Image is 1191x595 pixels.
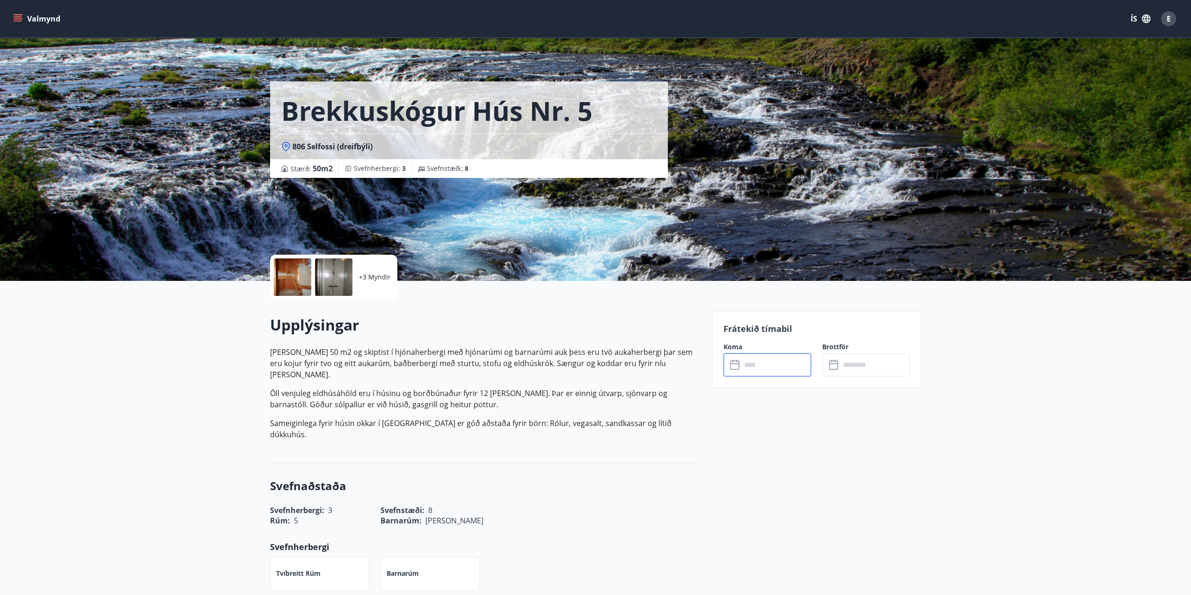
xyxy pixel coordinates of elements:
[294,515,298,526] span: 5
[425,515,483,526] span: [PERSON_NAME]
[270,478,701,494] h3: Svefnaðstaða
[1167,14,1171,24] span: E
[270,315,701,335] h2: Upplýsingar
[11,10,64,27] button: menu
[465,164,468,173] span: 8
[291,163,333,174] span: Stærð :
[354,164,406,173] span: Svefnherbergi :
[380,515,422,526] span: Barnarúm :
[387,569,419,578] p: Barnarúm
[270,515,290,526] span: Rúm :
[270,346,701,380] p: [PERSON_NAME] 50 m2 og skiptist í hjónaherbergi með hjónarúmi og barnarúmi auk þess eru tvö aukah...
[270,418,701,440] p: Sameiginlega fyrir húsin okkar í [GEOGRAPHIC_DATA] er góð aðstaða fyrir börn: Rólur, vegasalt, sa...
[1125,10,1155,27] button: ÍS
[313,163,333,174] span: 50 m2
[276,569,321,578] p: Tvíbreitt rúm
[292,141,373,152] span: 806 Selfossi (dreifbýli)
[270,541,701,553] p: Svefnherbergi
[281,93,592,128] h1: Brekkuskógur Hús nr. 5
[1157,7,1180,30] button: E
[270,388,701,410] p: Öll venjuleg eldhúsáhöld eru í húsinu og borðbúnaður fyrir 12 [PERSON_NAME]. Þar er einnig útvarp...
[822,342,910,352] label: Brottför
[402,164,406,173] span: 3
[427,164,468,173] span: Svefnstæði :
[723,342,811,352] label: Koma
[723,323,910,335] p: Frátekið tímabil
[359,272,391,282] p: +3 Myndir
